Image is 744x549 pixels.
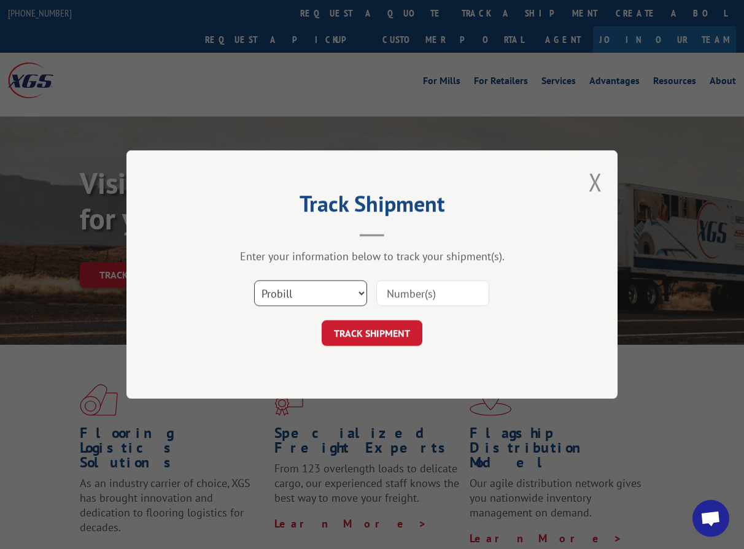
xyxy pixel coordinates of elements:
h2: Track Shipment [188,195,556,218]
input: Number(s) [376,280,489,306]
div: Open chat [692,500,729,537]
button: Close modal [589,166,602,198]
div: Enter your information below to track your shipment(s). [188,249,556,263]
button: TRACK SHIPMENT [322,320,422,346]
